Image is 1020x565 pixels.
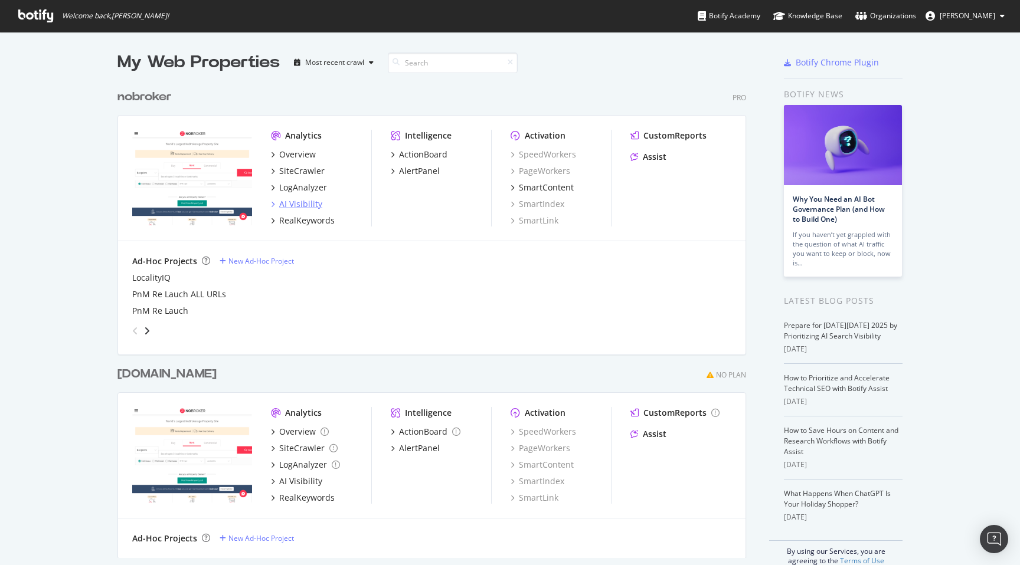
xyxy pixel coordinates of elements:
a: SmartContent [511,459,574,471]
div: SiteCrawler [279,442,325,454]
a: [DOMAIN_NAME] [117,366,221,383]
div: My Web Properties [117,51,280,74]
div: Most recent crawl [305,59,364,66]
div: [DATE] [784,459,903,470]
div: Assist [643,428,666,440]
a: LocalityIQ [132,272,171,284]
div: Assist [643,151,666,163]
div: [DOMAIN_NAME] [117,366,217,383]
a: LogAnalyzer [271,459,340,471]
a: Overview [271,149,316,160]
div: angle-left [127,321,143,340]
div: [DATE] [784,344,903,354]
div: angle-right [143,325,151,337]
img: nobroker.com [132,130,252,225]
div: New Ad-Hoc Project [228,533,294,543]
button: [PERSON_NAME] [916,6,1014,25]
div: CustomReports [643,130,707,142]
div: If you haven’t yet grappled with the question of what AI traffic you want to keep or block, now is… [793,230,893,268]
div: [DATE] [784,396,903,407]
a: SpeedWorkers [511,149,576,160]
a: PageWorkers [511,165,570,177]
div: Analytics [285,407,322,419]
div: AlertPanel [399,442,440,454]
div: Botify Academy [698,10,760,22]
div: No Plan [716,370,746,380]
a: AlertPanel [391,165,440,177]
a: How to Prioritize and Accelerate Technical SEO with Botify Assist [784,373,890,393]
img: nobrokersecondary.com [132,407,252,502]
div: nobroker [117,88,172,106]
div: Latest Blog Posts [784,294,903,307]
div: Ad-Hoc Projects [132,255,197,267]
a: ActionBoard [391,426,460,438]
div: ActionBoard [399,426,447,438]
div: ActionBoard [399,149,447,160]
div: AI Visibility [279,475,322,487]
a: ActionBoard [391,149,447,160]
a: SmartIndex [511,198,564,210]
a: SpeedWorkers [511,426,576,438]
div: Intelligence [405,130,452,142]
a: nobroker [117,88,176,106]
a: AI Visibility [271,475,322,487]
div: [DATE] [784,512,903,523]
a: New Ad-Hoc Project [220,256,294,266]
a: PnM Re Lauch ALL URLs [132,288,226,300]
div: Activation [525,407,565,419]
div: Knowledge Base [773,10,842,22]
a: SmartIndex [511,475,564,487]
div: Open Intercom Messenger [980,525,1008,553]
div: Pro [733,93,746,103]
a: AlertPanel [391,442,440,454]
a: New Ad-Hoc Project [220,533,294,543]
div: Ad-Hoc Projects [132,533,197,544]
img: Why You Need an AI Bot Governance Plan (and How to Build One) [784,105,902,185]
div: Analytics [285,130,322,142]
div: Overview [279,426,316,438]
a: What Happens When ChatGPT Is Your Holiday Shopper? [784,488,891,509]
div: Botify news [784,88,903,101]
div: Overview [279,149,316,160]
div: SiteCrawler [279,165,325,177]
div: LogAnalyzer [279,459,327,471]
div: Activation [525,130,565,142]
a: LogAnalyzer [271,182,327,193]
div: New Ad-Hoc Project [228,256,294,266]
div: LogAnalyzer [279,182,327,193]
a: RealKeywords [271,215,335,226]
a: SiteCrawler [271,165,325,177]
a: RealKeywords [271,492,335,504]
div: AI Visibility [279,198,322,210]
a: Assist [630,151,666,163]
div: grid [117,74,756,558]
div: Intelligence [405,407,452,419]
a: SmartLink [511,492,558,504]
a: SmartLink [511,215,558,226]
a: Assist [630,428,666,440]
div: Organizations [855,10,916,22]
span: Welcome back, [PERSON_NAME] ! [62,11,169,21]
a: Overview [271,426,329,438]
a: PageWorkers [511,442,570,454]
button: Most recent crawl [289,53,378,72]
div: Botify Chrome Plugin [796,57,879,68]
a: CustomReports [630,407,720,419]
div: RealKeywords [279,492,335,504]
div: CustomReports [643,407,707,419]
a: Botify Chrome Plugin [784,57,879,68]
a: How to Save Hours on Content and Research Workflows with Botify Assist [784,425,898,456]
input: Search [388,52,518,73]
a: CustomReports [630,130,707,142]
div: RealKeywords [279,215,335,226]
